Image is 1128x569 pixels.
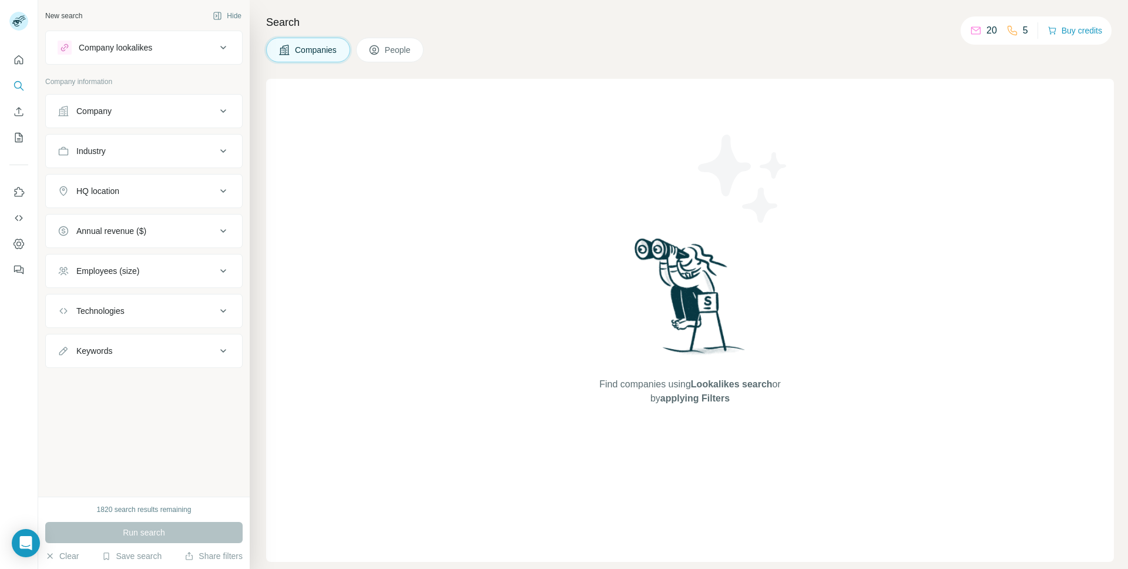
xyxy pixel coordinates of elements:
[184,550,243,562] button: Share filters
[46,337,242,365] button: Keywords
[204,7,250,25] button: Hide
[46,257,242,285] button: Employees (size)
[9,49,28,71] button: Quick start
[76,225,146,237] div: Annual revenue ($)
[660,393,730,403] span: applying Filters
[76,305,125,317] div: Technologies
[46,137,242,165] button: Industry
[9,182,28,203] button: Use Surfe on LinkedIn
[691,379,773,389] span: Lookalikes search
[76,265,139,277] div: Employees (size)
[45,11,82,21] div: New search
[9,101,28,122] button: Enrich CSV
[45,76,243,87] p: Company information
[1023,24,1028,38] p: 5
[1048,22,1102,39] button: Buy credits
[76,105,112,117] div: Company
[46,97,242,125] button: Company
[102,550,162,562] button: Save search
[629,235,751,366] img: Surfe Illustration - Woman searching with binoculars
[266,14,1114,31] h4: Search
[9,233,28,255] button: Dashboard
[690,126,796,232] img: Surfe Illustration - Stars
[46,34,242,62] button: Company lookalikes
[97,504,192,515] div: 1820 search results remaining
[986,24,997,38] p: 20
[76,345,112,357] div: Keywords
[79,42,152,53] div: Company lookalikes
[9,259,28,280] button: Feedback
[12,529,40,557] div: Open Intercom Messenger
[45,550,79,562] button: Clear
[46,177,242,205] button: HQ location
[46,297,242,325] button: Technologies
[76,185,119,197] div: HQ location
[295,44,338,56] span: Companies
[76,145,106,157] div: Industry
[385,44,412,56] span: People
[9,75,28,96] button: Search
[596,377,784,406] span: Find companies using or by
[9,207,28,229] button: Use Surfe API
[9,127,28,148] button: My lists
[46,217,242,245] button: Annual revenue ($)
